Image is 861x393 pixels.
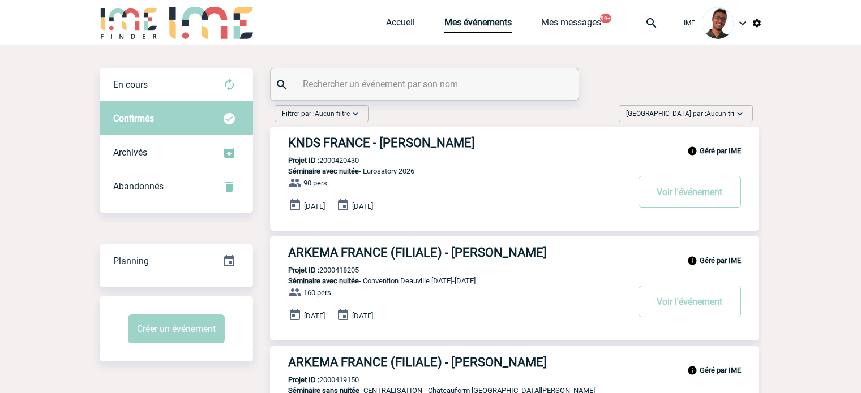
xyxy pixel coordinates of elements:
[113,113,154,124] span: Confirmés
[288,266,319,274] b: Projet ID :
[100,7,159,39] img: IME-Finder
[270,375,359,384] p: 2000419150
[270,245,759,260] a: ARKEMA FRANCE (FILIALE) - [PERSON_NAME]
[113,256,149,266] span: Planning
[270,277,628,285] p: - Convention Deauville [DATE]-[DATE]
[702,7,734,39] img: 124970-0.jpg
[734,108,746,119] img: baseline_expand_more_white_24dp-b.png
[113,79,148,90] span: En cours
[113,147,147,158] span: Archivés
[700,366,741,374] b: Géré par IME
[315,110,350,118] span: Aucun filtre
[684,19,695,27] span: IME
[282,108,350,119] span: Filtrer par :
[270,136,759,150] a: KNDS FRANCE - [PERSON_NAME]
[288,136,628,150] h3: KNDS FRANCE - [PERSON_NAME]
[270,156,359,165] p: 2000420430
[100,244,253,277] a: Planning
[288,355,628,369] h3: ARKEMA FRANCE (FILIALE) - [PERSON_NAME]
[600,14,611,23] button: 99+
[100,170,253,204] div: Retrouvez ici tous vos événements annulés
[444,17,512,33] a: Mes événements
[626,108,734,119] span: [GEOGRAPHIC_DATA] par :
[687,365,697,375] img: info_black_24dp.svg
[304,312,325,320] span: [DATE]
[288,156,319,165] b: Projet ID :
[288,375,319,384] b: Projet ID :
[100,244,253,278] div: Retrouvez ici tous vos événements organisés par date et état d'avancement
[352,312,373,320] span: [DATE]
[288,277,359,285] span: Séminaire avec nuitée
[303,288,333,297] span: 160 pers.
[288,245,628,260] h3: ARKEMA FRANCE (FILIALE) - [PERSON_NAME]
[270,355,759,369] a: ARKEMA FRANCE (FILIALE) - [PERSON_NAME]
[541,17,601,33] a: Mes messages
[700,146,741,155] b: Géré par IME
[100,136,253,170] div: Retrouvez ici tous les événements que vous avez décidé d'archiver
[386,17,415,33] a: Accueil
[128,314,225,343] button: Créer un événement
[303,179,329,187] span: 90 pers.
[639,286,741,317] button: Voir l'événement
[639,176,741,208] button: Voir l'événement
[706,110,734,118] span: Aucun tri
[270,266,359,274] p: 2000418205
[300,76,552,92] input: Rechercher un événement par son nom
[700,256,741,265] b: Géré par IME
[687,256,697,266] img: info_black_24dp.svg
[304,202,325,210] span: [DATE]
[352,202,373,210] span: [DATE]
[288,167,359,175] span: Séminaire avec nuitée
[113,181,164,192] span: Abandonnés
[270,167,628,175] p: - Eurosatory 2026
[687,146,697,156] img: info_black_24dp.svg
[100,68,253,102] div: Retrouvez ici tous vos évènements avant confirmation
[350,108,361,119] img: baseline_expand_more_white_24dp-b.png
